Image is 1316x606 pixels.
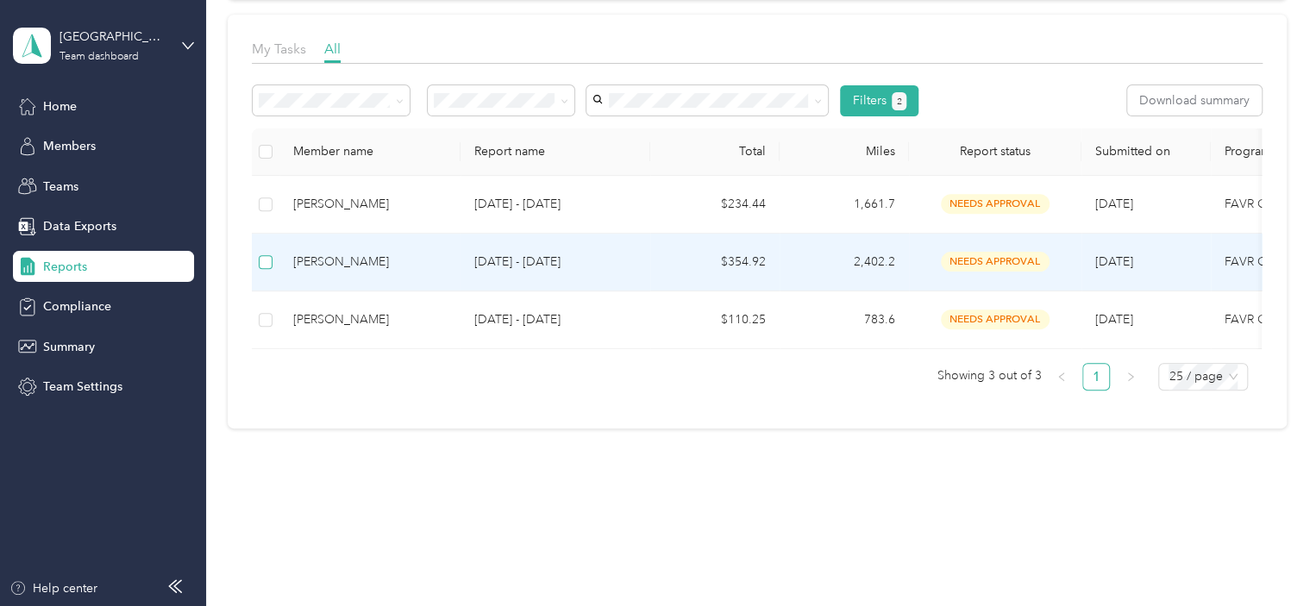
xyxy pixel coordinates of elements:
[780,234,909,291] td: 2,402.2
[43,297,111,315] span: Compliance
[474,310,636,329] p: [DATE] - [DATE]
[1056,372,1067,382] span: left
[1169,364,1238,390] span: 25 / page
[780,291,909,349] td: 783.6
[293,253,447,272] div: [PERSON_NAME]
[43,97,77,116] span: Home
[1095,197,1133,211] span: [DATE]
[474,253,636,272] p: [DATE] - [DATE]
[650,176,780,234] td: $234.44
[941,194,1050,214] span: needs approval
[1127,85,1262,116] button: Download summary
[1095,312,1133,327] span: [DATE]
[60,52,139,62] div: Team dashboard
[1125,372,1136,382] span: right
[1083,364,1109,390] a: 1
[43,178,78,196] span: Teams
[1048,363,1075,390] button: left
[1219,509,1316,606] iframe: Everlance-gr Chat Button Frame
[1081,128,1211,176] th: Submitted on
[293,195,447,214] div: [PERSON_NAME]
[461,128,650,176] th: Report name
[474,195,636,214] p: [DATE] - [DATE]
[793,144,895,159] div: Miles
[43,258,87,276] span: Reports
[43,217,116,235] span: Data Exports
[897,94,902,109] span: 2
[293,144,447,159] div: Member name
[43,378,122,396] span: Team Settings
[1117,363,1144,390] button: right
[1048,363,1075,390] li: Previous Page
[9,579,97,597] button: Help center
[293,310,447,329] div: [PERSON_NAME]
[941,309,1050,329] span: needs approval
[941,252,1050,272] span: needs approval
[650,234,780,291] td: $354.92
[43,338,95,356] span: Summary
[840,85,918,116] button: Filters2
[324,41,341,57] span: All
[650,291,780,349] td: $110.25
[892,92,906,110] button: 2
[60,28,167,46] div: [GEOGRAPHIC_DATA]
[664,144,766,159] div: Total
[937,363,1041,389] span: Showing 3 out of 3
[923,144,1068,159] span: Report status
[252,41,306,57] span: My Tasks
[780,176,909,234] td: 1,661.7
[43,137,96,155] span: Members
[1095,254,1133,269] span: [DATE]
[1158,363,1248,390] div: Page Size
[279,128,461,176] th: Member name
[1082,363,1110,390] li: 1
[1117,363,1144,390] li: Next Page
